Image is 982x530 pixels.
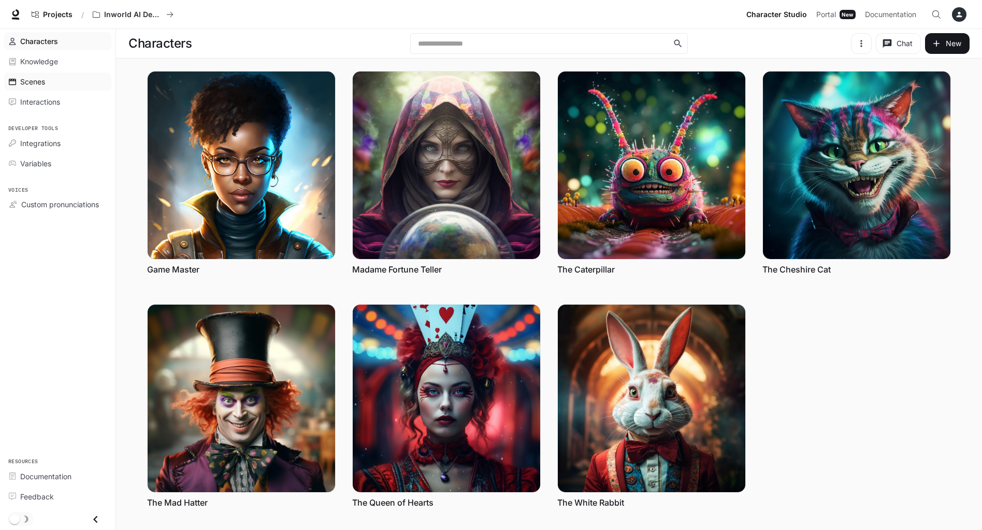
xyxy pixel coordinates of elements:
[20,36,58,47] span: Characters
[84,509,107,530] button: Close drawer
[27,4,77,25] a: Go to projects
[4,195,111,213] a: Custom pronunciations
[4,32,111,50] a: Characters
[20,138,61,149] span: Integrations
[148,71,335,259] img: Game Master
[352,264,442,275] a: Madame Fortune Teller
[4,154,111,173] a: Variables
[104,10,162,19] p: Inworld AI Demos
[558,71,745,259] img: The Caterpillar
[20,491,54,502] span: Feedback
[20,56,58,67] span: Knowledge
[20,158,51,169] span: Variables
[4,93,111,111] a: Interactions
[925,33,970,54] button: New
[762,264,831,275] a: The Cheshire Cat
[77,9,88,20] div: /
[353,305,540,492] img: The Queen of Hearts
[4,488,111,506] a: Feedback
[148,305,335,492] img: The Mad Hatter
[861,4,924,25] a: Documentation
[4,467,111,485] a: Documentation
[558,305,745,492] img: The White Rabbit
[9,513,20,524] span: Dark mode toggle
[876,33,921,54] button: Chat
[746,8,807,21] span: Character Studio
[763,71,950,259] img: The Cheshire Cat
[742,4,811,25] a: Character Studio
[4,134,111,152] a: Integrations
[43,10,73,19] span: Projects
[20,76,45,87] span: Scenes
[812,4,860,25] a: PortalNew
[147,497,208,508] a: The Mad Hatter
[147,264,199,275] a: Game Master
[4,52,111,70] a: Knowledge
[865,8,916,21] span: Documentation
[557,264,615,275] a: The Caterpillar
[88,4,178,25] button: All workspaces
[816,8,836,21] span: Portal
[20,471,71,482] span: Documentation
[926,4,947,25] button: Open Command Menu
[4,73,111,91] a: Scenes
[128,33,192,54] h1: Characters
[557,497,624,508] a: The White Rabbit
[21,199,99,210] span: Custom pronunciations
[352,497,434,508] a: The Queen of Hearts
[20,96,60,107] span: Interactions
[353,71,540,259] img: Madame Fortune Teller
[840,10,856,19] div: New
